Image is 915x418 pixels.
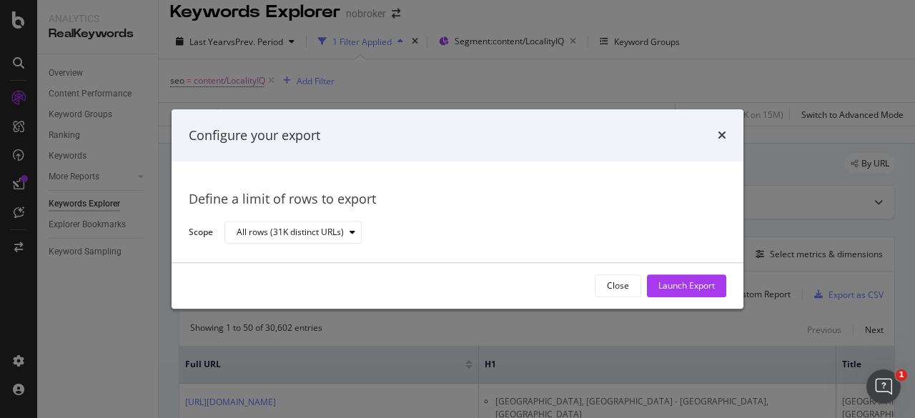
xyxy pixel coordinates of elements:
div: Configure your export [189,126,320,145]
button: Launch Export [647,274,726,297]
div: modal [172,109,743,309]
button: All rows (31K distinct URLs) [224,222,362,244]
div: Launch Export [658,280,715,292]
div: All rows (31K distinct URLs) [237,229,344,237]
label: Scope [189,226,213,242]
div: Close [607,280,629,292]
div: times [718,126,726,145]
div: Define a limit of rows to export [189,191,726,209]
button: Close [595,274,641,297]
span: 1 [896,369,907,381]
iframe: Intercom live chat [866,369,901,404]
